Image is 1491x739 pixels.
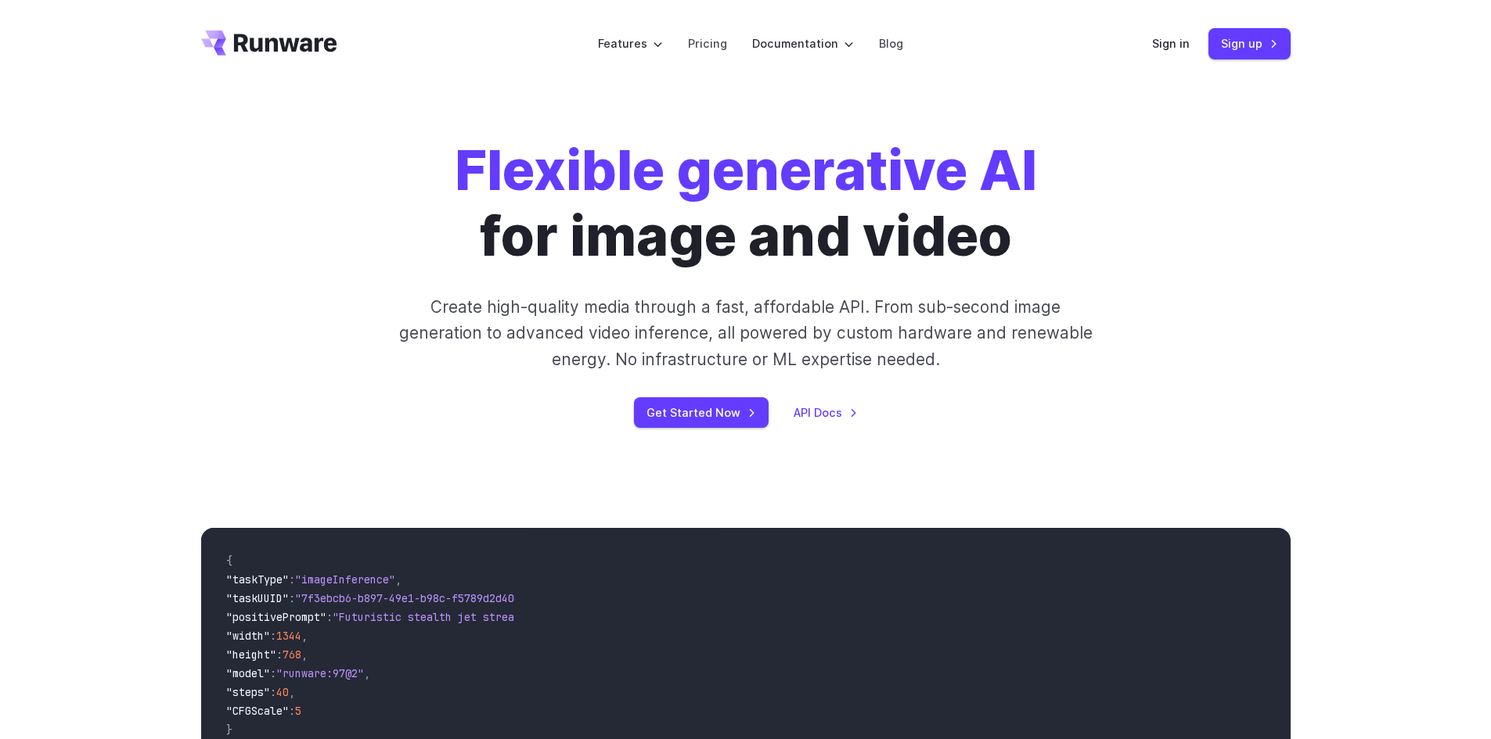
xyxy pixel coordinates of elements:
[226,554,232,568] span: {
[455,137,1037,203] strong: Flexible generative AI
[397,294,1094,372] p: Create high-quality media through a fast, affordable API. From sub-second image generation to adv...
[226,723,232,737] span: }
[395,572,402,587] span: ,
[270,666,276,680] span: :
[276,685,289,699] span: 40
[289,591,295,605] span: :
[226,629,270,643] span: "width"
[295,704,301,718] span: 5
[301,629,308,643] span: ,
[226,666,270,680] span: "model"
[333,610,902,624] span: "Futuristic stealth jet streaking through a neon-lit cityscape with glowing purple exhaust"
[295,572,395,587] span: "imageInference"
[270,685,276,699] span: :
[1208,28,1291,59] a: Sign up
[289,704,295,718] span: :
[226,591,289,605] span: "taskUUID"
[226,572,289,587] span: "taskType"
[276,648,283,662] span: :
[289,572,295,587] span: :
[226,610,326,624] span: "positivePrompt"
[326,610,333,624] span: :
[752,34,854,52] label: Documentation
[455,138,1037,269] h1: for image and video
[226,648,276,662] span: "height"
[364,666,370,680] span: ,
[276,666,364,680] span: "runware:97@2"
[270,629,276,643] span: :
[295,591,533,605] span: "7f3ebcb6-b897-49e1-b98c-f5789d2d40d7"
[226,685,270,699] span: "steps"
[1152,34,1190,52] a: Sign in
[301,648,308,662] span: ,
[201,30,337,56] a: Go to /
[879,34,903,52] a: Blog
[276,629,301,643] span: 1344
[598,34,663,52] label: Features
[283,648,301,662] span: 768
[634,397,769,428] a: Get Started Now
[688,34,727,52] a: Pricing
[289,685,295,699] span: ,
[226,704,289,718] span: "CFGScale"
[794,404,858,422] a: API Docs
